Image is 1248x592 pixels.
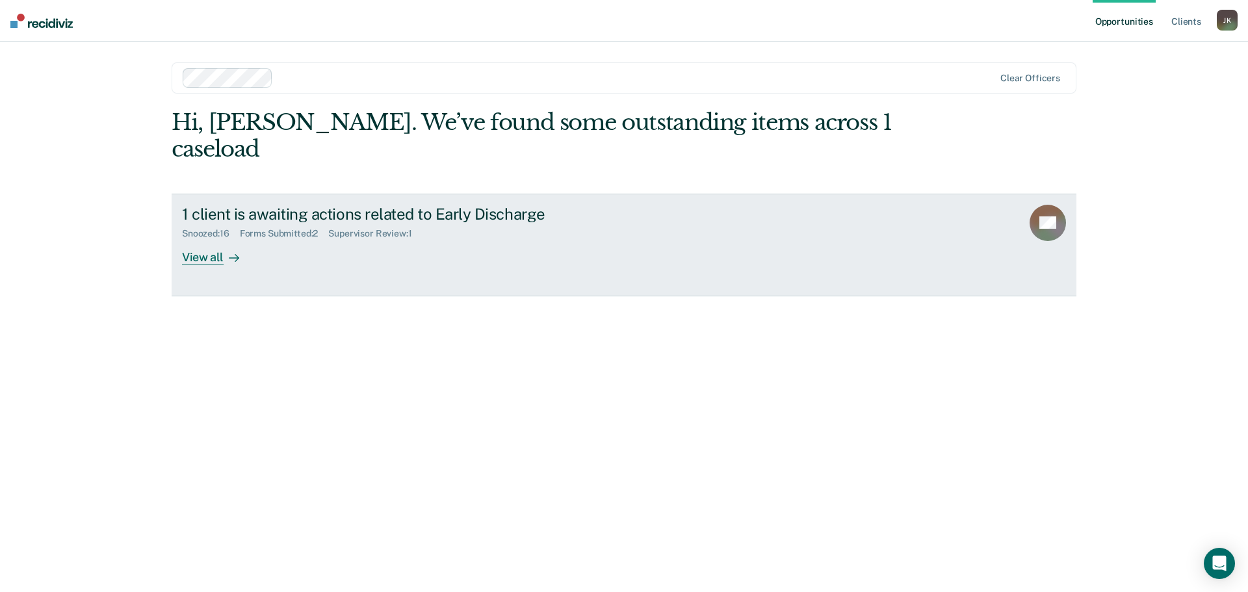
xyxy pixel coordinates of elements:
img: Recidiviz [10,14,73,28]
div: Snoozed : 16 [182,228,240,239]
div: Hi, [PERSON_NAME]. We’ve found some outstanding items across 1 caseload [172,109,896,162]
div: Forms Submitted : 2 [240,228,329,239]
div: Supervisor Review : 1 [328,228,422,239]
div: 1 client is awaiting actions related to Early Discharge [182,205,638,224]
div: View all [182,239,255,264]
a: 1 client is awaiting actions related to Early DischargeSnoozed:16Forms Submitted:2Supervisor Revi... [172,194,1076,296]
button: JK [1217,10,1238,31]
div: Clear officers [1000,73,1060,84]
div: Open Intercom Messenger [1204,548,1235,579]
div: J K [1217,10,1238,31]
